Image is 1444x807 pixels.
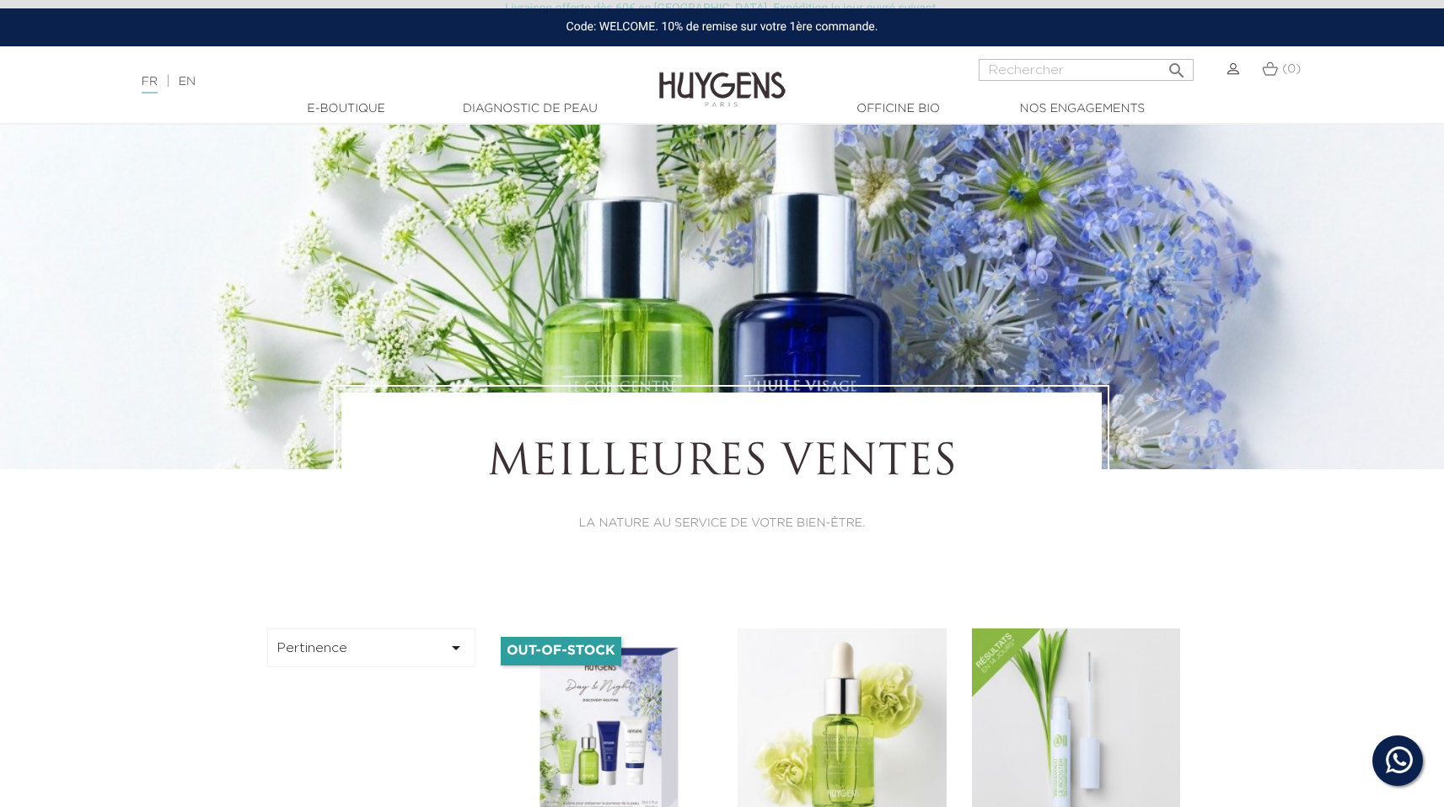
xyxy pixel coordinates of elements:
[27,27,40,40] img: logo_orange.svg
[267,628,476,667] button: Pertinence
[1282,63,1301,75] span: (0)
[388,515,1055,532] p: LA NATURE AU SERVICE DE VOTRE BIEN-ÊTRE.
[191,98,205,111] img: tab_keywords_by_traffic_grey.svg
[659,45,786,110] img: Huygens
[814,100,983,118] a: Officine Bio
[210,99,258,110] div: Mots-clés
[388,439,1055,489] h1: Meilleures Ventes
[1167,56,1187,76] i: 
[998,100,1167,118] a: Nos engagements
[179,76,196,88] a: EN
[27,44,40,57] img: website_grey.svg
[87,99,130,110] div: Domaine
[68,98,82,111] img: tab_domain_overview_orange.svg
[501,637,621,665] li: Out-of-Stock
[446,100,615,118] a: Diagnostic de peau
[979,59,1194,81] input: Rechercher
[44,44,191,57] div: Domaine: [DOMAIN_NAME]
[142,76,158,94] a: FR
[262,100,431,118] a: E-Boutique
[47,27,83,40] div: v 4.0.25
[133,72,589,92] div: |
[1162,54,1192,77] button: 
[446,638,466,658] i: 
